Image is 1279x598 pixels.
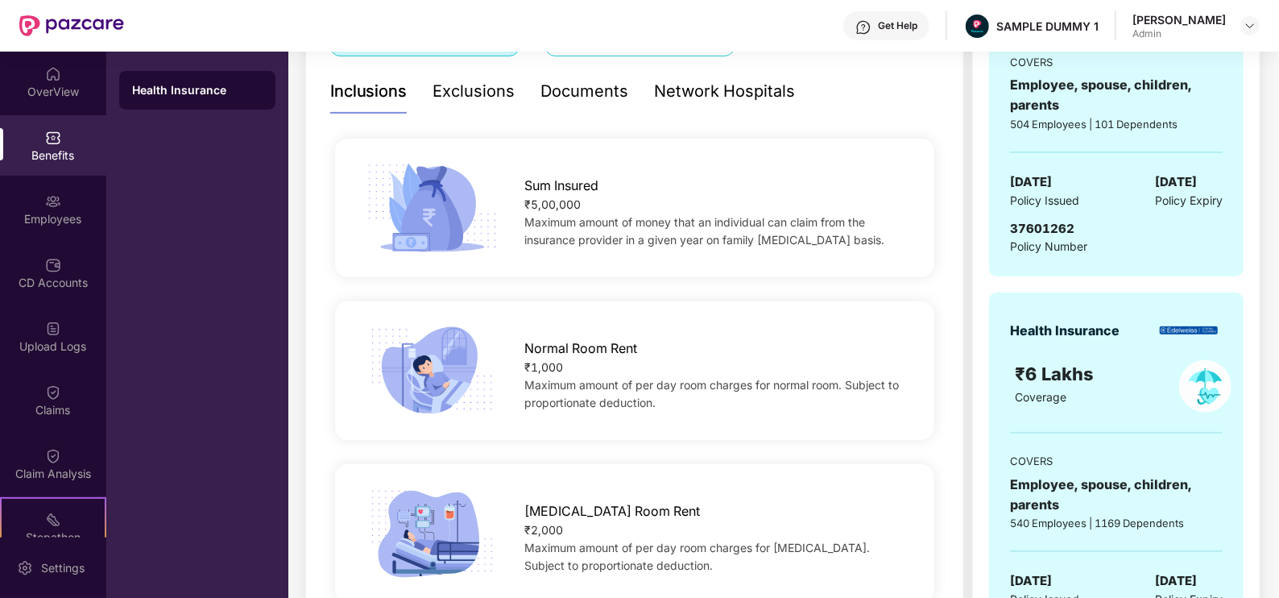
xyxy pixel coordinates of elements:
[655,79,796,104] div: Network Hospitals
[1010,221,1074,236] span: 37601262
[524,541,870,572] span: Maximum amount of per day room charges for [MEDICAL_DATA]. Subject to proportionate deduction.
[45,512,61,528] img: svg+xml;base64,PHN2ZyB4bWxucz0iaHR0cDovL3d3dy53My5vcmcvMjAwMC9zdmciIHdpZHRoPSIyMSIgaGVpZ2h0PSIyMC...
[362,322,503,420] img: icon
[1010,321,1120,341] div: Health Insurance
[17,560,33,576] img: svg+xml;base64,PHN2ZyBpZD0iU2V0dGluZy0yMHgyMCIgeG1sbnM9Imh0dHA6Ly93d3cudzMub3JnLzIwMDAvc3ZnIiB3aW...
[524,521,907,539] div: ₹2,000
[524,215,884,247] span: Maximum amount of money that an individual can claim from the insurance provider in a given year ...
[541,79,629,104] div: Documents
[132,82,263,98] div: Health Insurance
[996,19,1099,34] div: SAMPLE DUMMY 1
[1010,116,1223,132] div: 504 Employees | 101 Dependents
[524,359,907,376] div: ₹1,000
[1155,571,1197,591] span: [DATE]
[524,501,700,521] span: [MEDICAL_DATA] Room Rent
[878,19,917,32] div: Get Help
[45,66,61,82] img: svg+xml;base64,PHN2ZyBpZD0iSG9tZSIgeG1sbnM9Imh0dHA6Ly93d3cudzMub3JnLzIwMDAvc3ZnIiB3aWR0aD0iMjAiIG...
[362,484,503,583] img: icon
[1010,571,1052,591] span: [DATE]
[1160,326,1217,335] img: insurerLogo
[45,130,61,146] img: svg+xml;base64,PHN2ZyBpZD0iQmVuZWZpdHMiIHhtbG5zPSJodHRwOi8vd3d3LnczLm9yZy8yMDAwL3N2ZyIgd2lkdGg9Ij...
[855,19,871,35] img: svg+xml;base64,PHN2ZyBpZD0iSGVscC0zMngzMiIgeG1sbnM9Imh0dHA6Ly93d3cudzMub3JnLzIwMDAvc3ZnIiB3aWR0aD...
[1155,192,1223,210] span: Policy Expiry
[330,79,408,104] div: Inclusions
[524,338,637,359] span: Normal Room Rent
[433,79,515,104] div: Exclusions
[45,257,61,273] img: svg+xml;base64,PHN2ZyBpZD0iQ0RfQWNjb3VudHMiIGRhdGEtbmFtZT0iQ0QgQWNjb3VudHMiIHhtbG5zPSJodHRwOi8vd3...
[1132,12,1226,27] div: [PERSON_NAME]
[45,321,61,337] img: svg+xml;base64,PHN2ZyBpZD0iVXBsb2FkX0xvZ3MiIGRhdGEtbmFtZT0iVXBsb2FkIExvZ3MiIHhtbG5zPSJodHRwOi8vd3...
[966,15,989,38] img: Pazcare_Alternative_logo-01-01.png
[1132,27,1226,40] div: Admin
[1244,19,1256,32] img: svg+xml;base64,PHN2ZyBpZD0iRHJvcGRvd24tMzJ4MzIiIHhtbG5zPSJodHRwOi8vd3d3LnczLm9yZy8yMDAwL3N2ZyIgd2...
[19,15,124,36] img: New Pazcare Logo
[524,176,598,196] span: Sum Insured
[1010,192,1079,210] span: Policy Issued
[1010,54,1223,70] div: COVERS
[36,560,89,576] div: Settings
[2,529,105,546] div: Stepathon
[1010,453,1223,469] div: COVERS
[1015,390,1066,404] span: Coverage
[1010,475,1223,515] div: Employee, spouse, children, parents
[1155,172,1197,192] span: [DATE]
[1179,360,1231,413] img: policyIcon
[1010,239,1087,253] span: Policy Number
[1010,75,1223,115] div: Employee, spouse, children, parents
[524,378,899,409] span: Maximum amount of per day room charges for normal room. Subject to proportionate deduction.
[524,196,907,214] div: ₹5,00,000
[1010,515,1223,531] div: 540 Employees | 1169 Dependents
[45,384,61,401] img: svg+xml;base64,PHN2ZyBpZD0iQ2xhaW0iIHhtbG5zPSJodHRwOi8vd3d3LnczLm9yZy8yMDAwL3N2ZyIgd2lkdGg9IjIwIi...
[1010,172,1052,192] span: [DATE]
[1015,363,1099,384] span: ₹6 Lakhs
[45,448,61,464] img: svg+xml;base64,PHN2ZyBpZD0iQ2xhaW0iIHhtbG5zPSJodHRwOi8vd3d3LnczLm9yZy8yMDAwL3N2ZyIgd2lkdGg9IjIwIi...
[45,193,61,210] img: svg+xml;base64,PHN2ZyBpZD0iRW1wbG95ZWVzIiB4bWxucz0iaHR0cDovL3d3dy53My5vcmcvMjAwMC9zdmciIHdpZHRoPS...
[362,159,503,257] img: icon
